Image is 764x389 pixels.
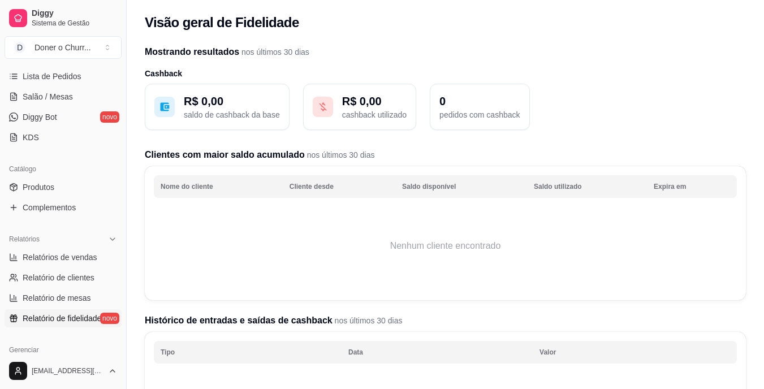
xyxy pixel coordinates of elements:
[5,198,122,217] a: Complementos
[5,341,122,359] div: Gerenciar
[23,132,39,143] span: KDS
[5,248,122,266] a: Relatórios de vendas
[342,93,407,109] p: R$ 0,00
[23,202,76,213] span: Complementos
[9,235,40,244] span: Relatórios
[23,71,81,82] span: Lista de Pedidos
[283,175,395,198] th: Cliente desde
[395,175,527,198] th: Saldo disponível
[145,14,299,32] h2: Visão geral de Fidelidade
[5,128,122,146] a: KDS
[342,341,533,364] th: Data
[5,88,122,106] a: Salão / Mesas
[5,5,122,32] a: DiggySistema de Gestão
[184,93,280,109] p: R$ 0,00
[145,68,746,79] h3: Cashback
[23,252,97,263] span: Relatórios de vendas
[5,357,122,384] button: [EMAIL_ADDRESS][DOMAIN_NAME]
[439,93,520,109] p: 0
[647,175,737,198] th: Expira em
[5,269,122,287] a: Relatório de clientes
[145,148,746,162] h2: Clientes com maior saldo acumulado
[154,341,342,364] th: Tipo
[305,150,375,159] span: nos últimos 30 dias
[5,309,122,327] a: Relatório de fidelidadenovo
[23,272,94,283] span: Relatório de clientes
[184,109,280,120] p: saldo de cashback da base
[5,178,122,196] a: Produtos
[5,36,122,59] button: Select a team
[527,175,647,198] th: Saldo utilizado
[23,111,57,123] span: Diggy Bot
[533,341,737,364] th: Valor
[5,67,122,85] a: Lista de Pedidos
[145,45,746,59] h2: Mostrando resultados
[23,292,91,304] span: Relatório de mesas
[32,8,117,19] span: Diggy
[145,314,746,327] h2: Histórico de entradas e saídas de cashback
[303,84,416,130] button: R$ 0,00cashback utilizado
[342,109,407,120] p: cashback utilizado
[14,42,25,53] span: D
[5,108,122,126] a: Diggy Botnovo
[5,160,122,178] div: Catálogo
[23,181,54,193] span: Produtos
[154,201,737,291] td: Nenhum cliente encontrado
[439,109,520,120] p: pedidos com cashback
[23,313,101,324] span: Relatório de fidelidade
[239,47,309,57] span: nos últimos 30 dias
[32,366,103,375] span: [EMAIL_ADDRESS][DOMAIN_NAME]
[333,316,403,325] span: nos últimos 30 dias
[23,91,73,102] span: Salão / Mesas
[154,175,283,198] th: Nome do cliente
[5,289,122,307] a: Relatório de mesas
[32,19,117,28] span: Sistema de Gestão
[34,42,91,53] div: Doner o Churr ...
